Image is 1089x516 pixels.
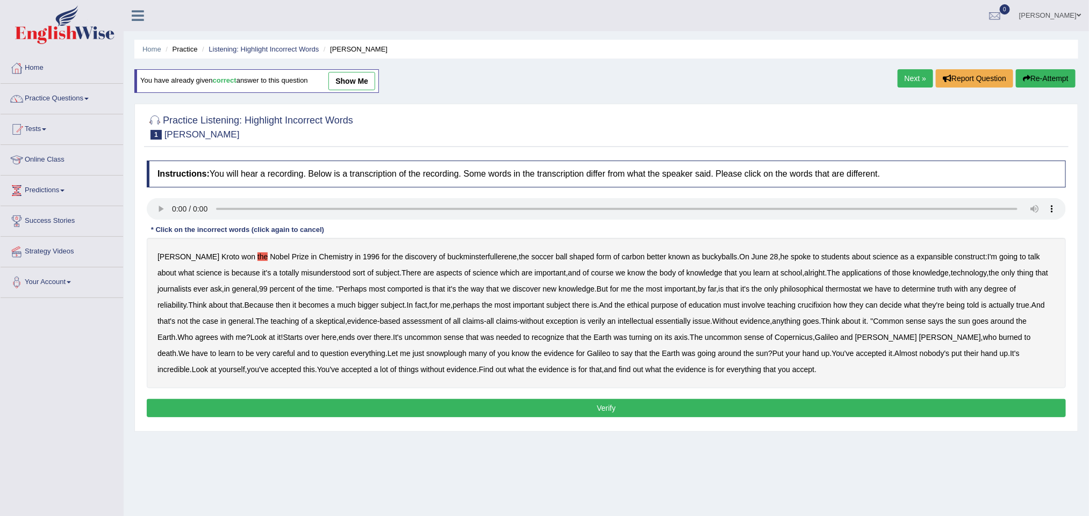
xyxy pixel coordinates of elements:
[369,285,385,293] b: most
[911,252,915,261] b: a
[664,285,696,293] b: important
[209,45,319,53] a: Listening: Highlight Incorrect Words
[194,285,208,293] b: ever
[668,252,690,261] b: known
[374,333,391,341] b: there
[382,252,390,261] b: for
[592,301,597,309] b: is
[726,285,739,293] b: that
[513,301,544,309] b: important
[1,84,123,111] a: Practice Questions
[447,285,456,293] b: it's
[919,333,981,341] b: [PERSON_NAME]
[1,145,123,172] a: Online Class
[665,333,672,341] b: its
[999,333,1023,341] b: burned
[805,268,825,277] b: alright
[328,72,375,90] a: show me
[270,252,290,261] b: Nobel
[353,268,365,277] b: sort
[893,285,900,293] b: to
[392,252,403,261] b: the
[791,252,811,261] b: spoke
[913,268,949,277] b: knowledge
[471,285,484,293] b: way
[357,333,371,341] b: over
[770,252,778,261] b: 28
[147,161,1066,187] h4: You will hear a recording. Below is a transcription of the recording. Some words in the transcrip...
[1018,268,1034,277] b: thing
[813,252,820,261] b: to
[316,317,345,325] b: skeptical
[321,333,336,341] b: here
[880,301,902,309] b: decide
[245,301,274,309] b: Because
[203,317,219,325] b: case
[237,349,243,358] b: to
[875,285,891,293] b: have
[271,317,299,325] b: teaching
[902,285,935,293] b: determine
[157,301,186,309] b: reliability
[984,285,1008,293] b: degree
[647,268,657,277] b: the
[311,252,317,261] b: in
[220,333,234,341] b: with
[751,285,762,293] b: the
[723,301,740,309] b: must
[520,317,543,325] b: without
[884,268,891,277] b: of
[616,268,626,277] b: we
[922,301,945,309] b: they're
[873,252,898,261] b: science
[321,44,388,54] li: [PERSON_NAME]
[241,252,255,261] b: won
[951,268,987,277] b: technology
[568,268,581,277] b: and
[1,237,123,264] a: Strategy Videos
[1,206,123,233] a: Success Stories
[772,317,801,325] b: anything
[228,317,254,325] b: general
[147,238,1066,388] div: , . , : . , , . , , , , . " . , , . . . , , . . . , - - - . , . . " . ? ! , . . , , . . ? . . . ....
[355,252,361,261] b: in
[209,301,227,309] b: about
[298,301,329,309] b: becomes
[190,317,200,325] b: the
[250,333,267,341] b: Look
[1,53,123,80] a: Home
[292,252,309,261] b: Prize
[904,301,920,309] b: what
[686,268,722,277] b: knowledge
[482,301,492,309] b: the
[433,285,445,293] b: that
[276,301,290,309] b: then
[339,285,367,293] b: Perhaps
[898,69,933,88] a: Next »
[347,317,377,325] b: evidence
[826,285,861,293] b: thermostat
[834,301,848,309] b: how
[1031,301,1045,309] b: And
[380,317,400,325] b: based
[647,252,667,261] b: better
[629,333,653,341] b: turning
[363,252,379,261] b: 1996
[259,285,268,293] b: 99
[257,252,268,261] b: the
[519,252,529,261] b: the
[627,268,645,277] b: know
[692,252,700,261] b: as
[599,301,613,309] b: And
[381,301,404,309] b: subject
[466,333,478,341] b: that
[513,285,541,293] b: discover
[1020,252,1027,261] b: to
[453,317,461,325] b: all
[741,285,750,293] b: it's
[991,317,1014,325] b: around
[588,317,606,325] b: verily
[705,333,742,341] b: uncommon
[596,252,611,261] b: form
[134,69,379,93] div: You have already given answer to this question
